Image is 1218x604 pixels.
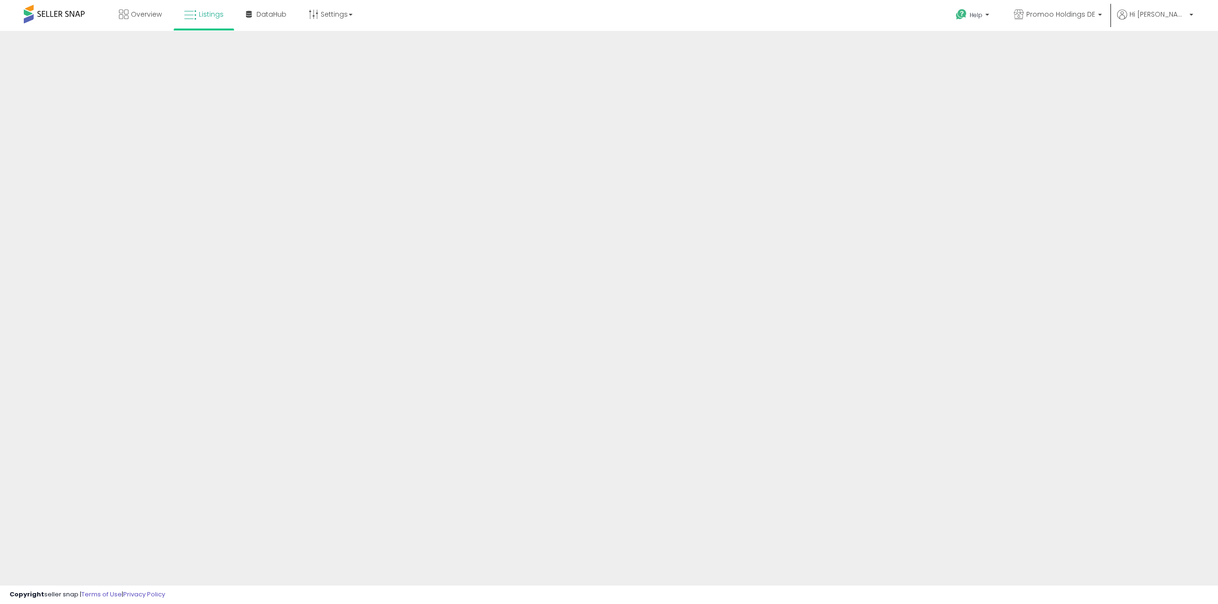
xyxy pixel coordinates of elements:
[955,9,967,20] i: Get Help
[1117,10,1193,31] a: Hi [PERSON_NAME]
[970,11,982,19] span: Help
[1130,10,1187,19] span: Hi [PERSON_NAME]
[948,1,999,31] a: Help
[256,10,286,19] span: DataHub
[199,10,224,19] span: Listings
[131,10,162,19] span: Overview
[1026,10,1095,19] span: Promoo Holdings DE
